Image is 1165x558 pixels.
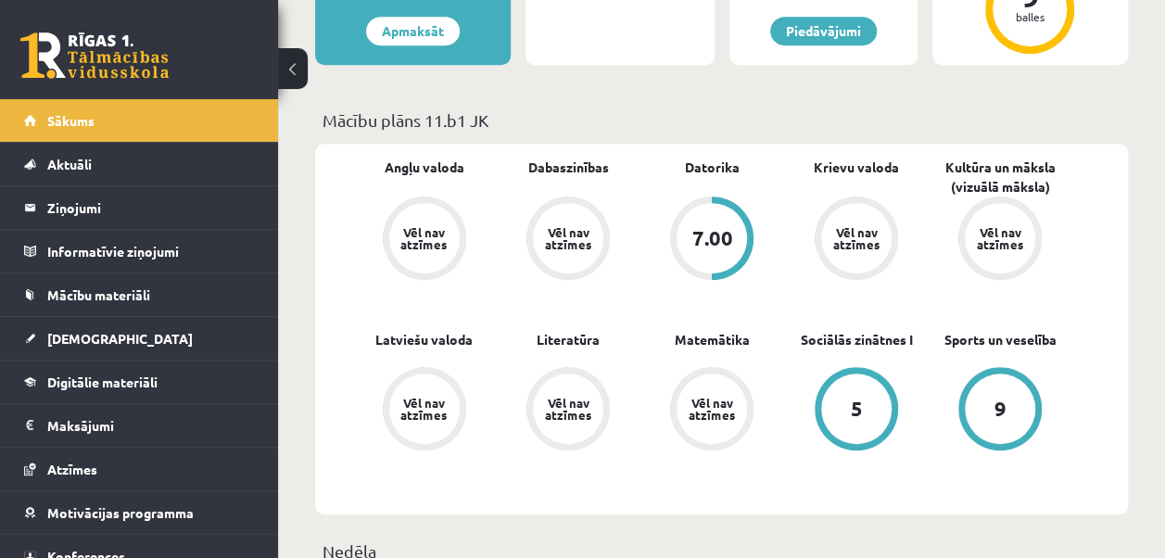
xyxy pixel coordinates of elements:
[640,197,784,284] a: 7.00
[640,367,784,454] a: Vēl nav atzīmes
[323,108,1121,133] p: Mācību plāns 11.b1 JK
[929,367,1072,454] a: 9
[24,448,255,490] a: Atzīmes
[537,330,600,349] a: Literatūra
[542,397,594,421] div: Vēl nav atzīmes
[47,286,150,303] span: Mācību materiāli
[24,317,255,360] a: [DEMOGRAPHIC_DATA]
[20,32,169,79] a: Rīgas 1. Tālmācības vidusskola
[994,399,1007,419] div: 9
[24,143,255,185] a: Aktuāli
[24,99,255,142] a: Sākums
[542,226,594,250] div: Vēl nav atzīmes
[929,158,1072,197] a: Kultūra un māksla (vizuālā māksla)
[375,330,473,349] a: Latviešu valoda
[24,186,255,229] a: Ziņojumi
[814,158,899,177] a: Krievu valoda
[399,397,450,421] div: Vēl nav atzīmes
[929,197,1072,284] a: Vēl nav atzīmes
[47,230,255,273] legend: Informatīvie ziņojumi
[675,330,750,349] a: Matemātika
[47,404,255,447] legend: Maksājumi
[528,158,609,177] a: Dabaszinības
[974,226,1026,250] div: Vēl nav atzīmes
[399,226,450,250] div: Vēl nav atzīmes
[24,361,255,403] a: Digitālie materiāli
[784,367,928,454] a: 5
[784,197,928,284] a: Vēl nav atzīmes
[686,397,738,421] div: Vēl nav atzīmes
[685,158,740,177] a: Datorika
[366,17,460,45] a: Apmaksāt
[47,504,194,521] span: Motivācijas programma
[47,112,95,129] span: Sākums
[800,330,912,349] a: Sociālās zinātnes I
[944,330,1057,349] a: Sports un veselība
[1002,11,1057,22] div: balles
[24,230,255,273] a: Informatīvie ziņojumi
[24,491,255,534] a: Motivācijas programma
[47,461,97,477] span: Atzīmes
[385,158,464,177] a: Angļu valoda
[47,374,158,390] span: Digitālie materiāli
[770,17,877,45] a: Piedāvājumi
[496,197,639,284] a: Vēl nav atzīmes
[24,404,255,447] a: Maksājumi
[830,226,882,250] div: Vēl nav atzīmes
[352,197,496,284] a: Vēl nav atzīmes
[47,156,92,172] span: Aktuāli
[691,228,732,248] div: 7.00
[496,367,639,454] a: Vēl nav atzīmes
[850,399,862,419] div: 5
[24,273,255,316] a: Mācību materiāli
[352,367,496,454] a: Vēl nav atzīmes
[47,330,193,347] span: [DEMOGRAPHIC_DATA]
[47,186,255,229] legend: Ziņojumi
